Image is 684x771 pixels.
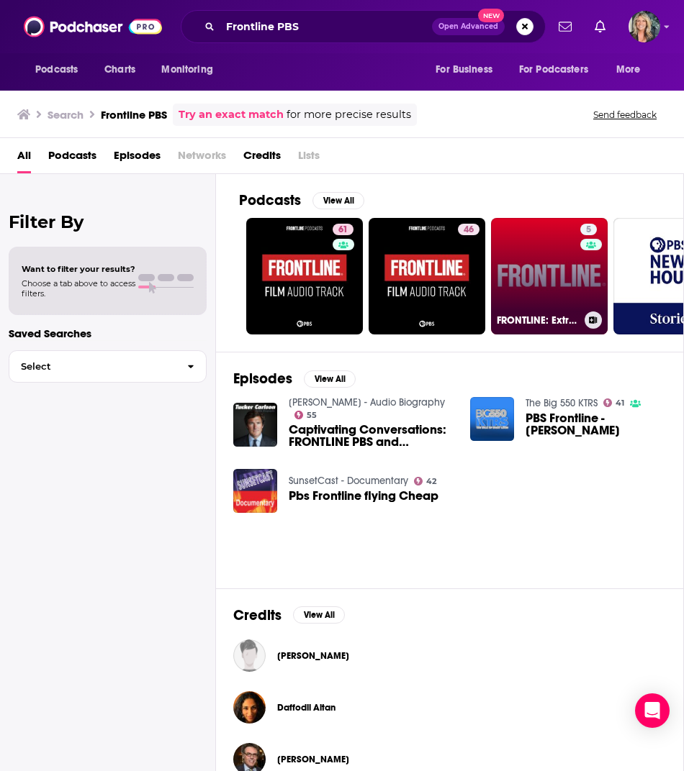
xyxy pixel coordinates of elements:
button: open menu [25,56,96,83]
a: Pbs Frontline flying Cheap [289,490,438,502]
img: User Profile [629,11,660,42]
button: Send feedback [589,109,661,121]
span: Podcasts [35,60,78,80]
button: View All [304,370,356,388]
span: 55 [307,412,317,419]
img: PBS Frontline - Laura Sullivan [470,397,514,441]
a: Try an exact match [179,106,284,123]
span: Logged in as lisa.beech [629,11,660,42]
a: CreditsView All [233,606,345,624]
button: Select [9,350,207,383]
button: open menu [426,56,510,83]
img: Joshua Rae [233,639,266,672]
a: Captivating Conversations: FRONTLINE PBS and Theo Von Dominate the Digital Landscape [289,424,453,448]
a: 42 [414,477,437,485]
a: The Big 550 KTRS [526,397,598,409]
h2: Episodes [233,370,292,388]
span: Lists [298,144,320,173]
span: Networks [178,144,226,173]
a: Michael Kirk [277,754,349,765]
span: 5 [586,223,591,237]
span: [PERSON_NAME] [277,754,349,765]
span: Open Advanced [438,23,498,30]
a: 46 [369,218,485,334]
span: More [616,60,641,80]
a: Joshua Rae [277,650,349,662]
h3: Search [48,108,84,122]
button: Joshua RaeJoshua Rae [233,633,666,679]
a: PodcastsView All [239,191,364,209]
button: View All [312,192,364,209]
span: New [478,9,504,22]
a: SunsetCast - Documentary [289,475,408,487]
span: 41 [616,400,624,406]
a: 5 [580,224,597,235]
span: Captivating Conversations: FRONTLINE PBS and [PERSON_NAME] Dominate the Digital Landscape [289,424,453,448]
span: Select [9,362,176,371]
a: EpisodesView All [233,370,356,388]
img: Daffodil Altan [233,691,266,724]
img: Pbs Frontline flying Cheap [233,469,277,513]
span: Want to filter your results? [22,264,135,274]
div: Search podcasts, credits, & more... [181,10,546,43]
a: Podcasts [48,144,96,173]
span: 46 [464,223,474,237]
input: Search podcasts, credits, & more... [220,15,432,38]
p: Saved Searches [9,327,207,340]
button: Show profile menu [629,11,660,42]
a: Charts [95,56,144,83]
span: Charts [104,60,135,80]
a: Daffodil Altan [277,702,336,713]
a: 5FRONTLINE: Extras Podcast | PBS [491,218,608,334]
img: Podchaser - Follow, Share and Rate Podcasts [24,13,162,40]
a: Show notifications dropdown [553,14,577,39]
button: open menu [510,56,609,83]
span: Choose a tab above to access filters. [22,278,135,298]
a: Episodes [114,144,161,173]
button: open menu [606,56,659,83]
h3: FRONTLINE: Extras Podcast | PBS [497,314,579,327]
h3: Frontline PBS [101,108,167,122]
span: For Podcasters [519,60,588,80]
span: For Business [436,60,492,80]
button: Daffodil AltanDaffodil Altan [233,685,666,731]
span: 42 [426,478,436,485]
span: for more precise results [287,106,411,123]
h2: Podcasts [239,191,301,209]
a: 41 [603,398,625,407]
button: View All [293,606,345,624]
h2: Filter By [9,211,207,232]
div: Open Intercom Messenger [635,693,670,728]
h2: Credits [233,606,282,624]
a: 61 [333,224,354,235]
a: All [17,144,31,173]
button: Open AdvancedNew [432,18,505,35]
a: Tucker Carlson - Audio Biography [289,396,445,409]
a: Show notifications dropdown [589,14,611,39]
img: Captivating Conversations: FRONTLINE PBS and Theo Von Dominate the Digital Landscape [233,403,277,447]
a: 61 [246,218,363,334]
button: open menu [151,56,231,83]
span: [PERSON_NAME] [277,650,349,662]
a: Credits [243,144,281,173]
a: 55 [294,411,318,419]
a: 46 [458,224,480,235]
span: Monitoring [161,60,212,80]
span: 61 [338,223,348,237]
